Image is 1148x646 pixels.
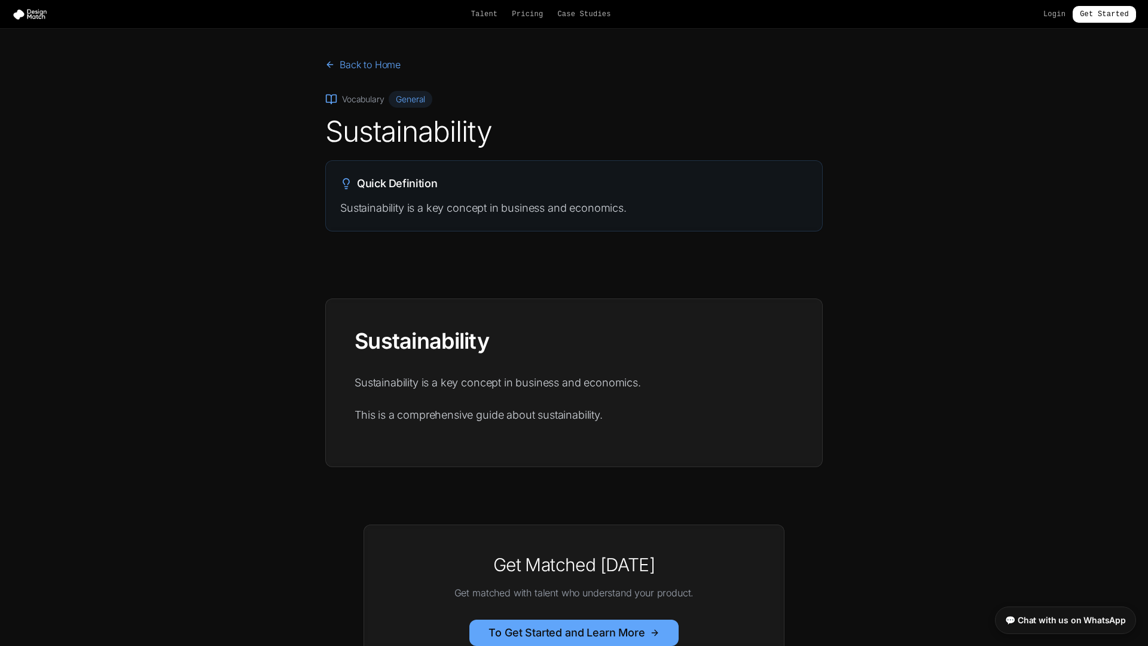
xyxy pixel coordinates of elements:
[557,10,610,19] a: Case Studies
[340,199,808,217] p: Sustainability is a key concept in business and economics.
[355,406,793,423] p: This is a comprehensive guide about sustainability.
[325,117,823,146] h1: Sustainability
[12,8,53,20] img: Design Match
[393,585,755,601] p: Get matched with talent who understand your product.
[355,328,793,355] h1: Sustainability
[389,91,432,108] span: General
[1043,10,1065,19] a: Login
[1073,6,1136,23] a: Get Started
[393,554,755,575] h3: Get Matched [DATE]
[340,175,808,192] h2: Quick Definition
[471,10,498,19] a: Talent
[469,620,678,646] button: To Get Started and Learn More
[995,607,1136,634] a: 💬 Chat with us on WhatsApp
[325,57,401,72] a: Back to Home
[342,93,384,105] span: Vocabulary
[355,374,793,391] p: Sustainability is a key concept in business and economics.
[488,624,659,641] a: To Get Started and Learn More
[512,10,543,19] a: Pricing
